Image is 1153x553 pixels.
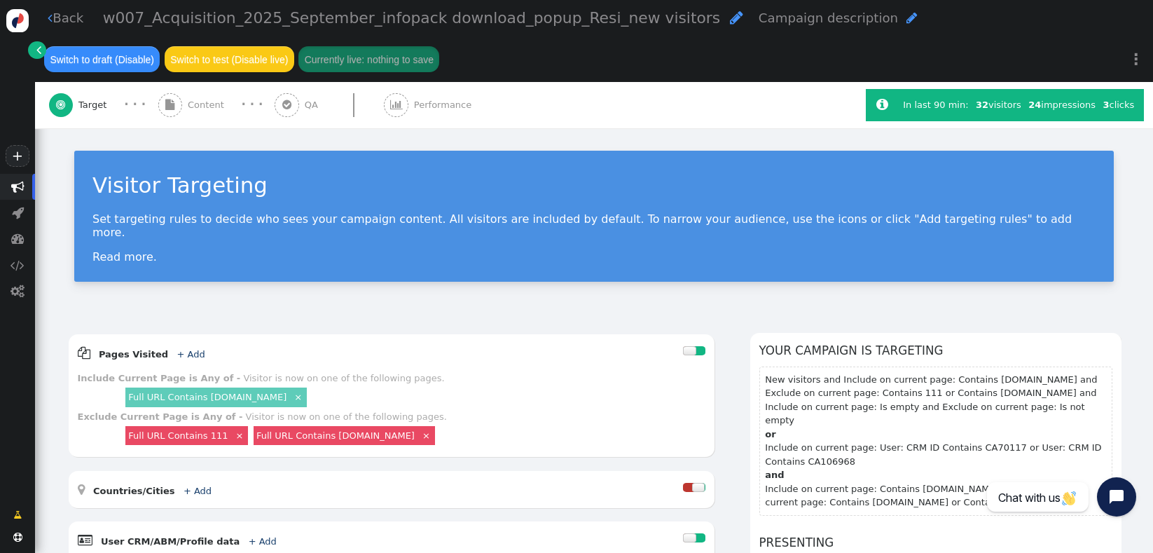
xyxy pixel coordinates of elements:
a: Full URL Contains 111 [128,430,228,441]
b: User CRM/ABM/Profile data [101,536,240,547]
div: Visitor Targeting [92,169,1096,201]
span:  [11,232,25,245]
span:  [78,346,90,360]
a:  Pages Visited + Add [78,349,226,360]
span:  [11,259,25,272]
b: 24 [1028,100,1041,110]
div: In last 90 min: [903,98,972,112]
h6: Presenting [759,534,1112,552]
h6: Your campaign is targeting [759,342,1112,360]
p: Set targeting rules to decide who sees your campaign content. All visitors are included by defaul... [92,212,1096,239]
span: clicks [1103,100,1134,110]
span:  [730,10,743,25]
span:  [36,43,41,57]
span: Content [188,98,230,112]
span:  [12,206,24,219]
section: New visitors and Include on current page: Contains [DOMAIN_NAME] and Exclude on current page: Con... [759,367,1112,516]
span: Target [78,98,112,112]
b: or [765,428,1105,442]
div: Visitor is now on one of the following pages. [243,373,444,383]
span: w007_Acquisition_2025_September_infopack download_popup_Resi_new visitors [103,9,721,27]
a: Read more. [92,250,157,264]
a:  [4,503,31,527]
span:  [56,100,65,110]
span: Campaign description [759,11,898,25]
a: + Add [184,486,212,496]
b: Include Current Page is Any of - [78,373,241,383]
b: and [765,468,1105,482]
span:  [282,100,291,110]
b: Pages Visited [99,349,168,360]
button: Switch to test (Disable live) [165,46,294,71]
a: Full URL Contains [DOMAIN_NAME] [128,392,286,402]
a:  [28,41,46,59]
a: + [6,145,29,167]
div: · · · [241,96,263,114]
span:  [876,97,888,111]
a:  QA [275,82,384,128]
div: Visitor is now on one of the following pages. [246,411,447,422]
b: 32 [976,100,988,110]
span: Performance [414,98,477,112]
a:  Performance [384,82,501,128]
a:  Target · · · [49,82,158,128]
span:  [78,533,92,547]
span:  [78,483,85,496]
b: Countries/Cities [93,486,175,496]
a:  Content · · · [158,82,275,128]
a:  Countries/Cities + Add [78,486,233,496]
span:  [48,11,53,25]
div: · · · [124,96,146,114]
button: Switch to draft (Disable) [44,46,160,71]
img: logo-icon.svg [6,9,29,32]
span:  [13,533,22,542]
a: + Add [249,536,277,547]
a: Back [48,8,83,27]
b: Exclude Current Page is Any of - [78,411,243,422]
span:  [11,180,25,193]
a: × [234,429,246,441]
span: impressions [1028,100,1096,110]
span:  [390,100,403,110]
a: + Add [177,349,205,360]
button: Currently live: nothing to save [298,46,439,71]
div: visitors [972,98,1025,112]
a:  User CRM/ABM/Profile data + Add [78,536,298,547]
a: × [292,390,304,402]
span:  [906,11,918,25]
span: QA [305,98,324,112]
a: ⋮ [1119,39,1153,80]
a: Full URL Contains [DOMAIN_NAME] [256,430,415,441]
span:  [11,285,25,298]
span:  [165,100,174,110]
span:  [13,508,22,522]
a: × [420,429,432,441]
b: 3 [1103,100,1109,110]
